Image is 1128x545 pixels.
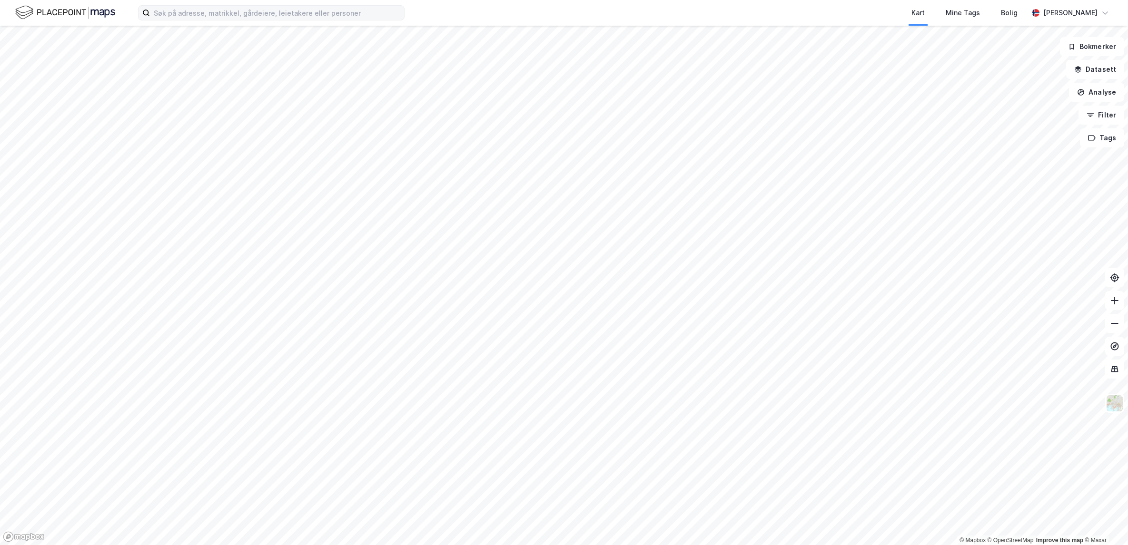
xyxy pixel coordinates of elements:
[3,531,45,542] a: Mapbox homepage
[988,537,1034,544] a: OpenStreetMap
[1106,394,1124,412] img: Z
[1001,7,1018,19] div: Bolig
[1080,499,1128,545] iframe: Chat Widget
[1066,60,1124,79] button: Datasett
[150,6,404,20] input: Søk på adresse, matrikkel, gårdeiere, leietakere eller personer
[960,537,986,544] a: Mapbox
[1080,499,1128,545] div: Kontrollprogram for chat
[1036,537,1083,544] a: Improve this map
[15,4,115,21] img: logo.f888ab2527a4732fd821a326f86c7f29.svg
[911,7,925,19] div: Kart
[1043,7,1098,19] div: [PERSON_NAME]
[1060,37,1124,56] button: Bokmerker
[1069,83,1124,102] button: Analyse
[1080,128,1124,147] button: Tags
[946,7,980,19] div: Mine Tags
[1079,106,1124,125] button: Filter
